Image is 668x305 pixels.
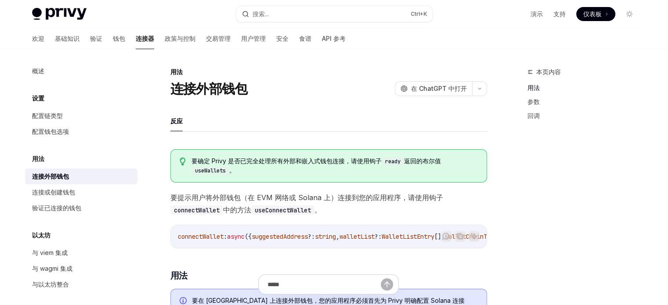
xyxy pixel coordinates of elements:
[170,68,183,75] font: 用法
[308,233,315,240] span: ?:
[25,184,137,200] a: 连接或创建钱包
[536,68,561,75] font: 本页内容
[229,166,235,174] font: 。
[170,270,188,281] font: 用法
[314,205,321,214] font: 。
[382,233,434,240] span: WalletListEntry
[241,28,266,49] a: 用户管理
[420,11,427,17] font: +K
[165,35,195,42] font: 政策与控制
[253,10,269,18] font: 搜索...
[375,233,382,240] span: ?:
[227,233,245,240] span: async
[25,276,137,292] a: 与以太坊整合
[576,7,615,21] a: 仪表板
[32,28,44,49] a: 欢迎
[236,6,433,22] button: 搜索...Ctrl+K
[315,233,336,240] span: string
[55,28,79,49] a: 基础知识
[245,233,252,240] span: ({
[468,230,480,242] button: 询问人工智能
[191,166,229,175] code: useWallets
[90,35,102,42] font: 验证
[25,108,137,124] a: 配置链类型
[32,67,44,75] font: 概述
[206,28,231,49] a: 交易管理
[32,231,51,239] font: 以太坊
[583,10,602,18] font: 仪表板
[170,81,248,97] font: 连接外部钱包
[32,188,75,196] font: 连接或创建钱包
[25,261,137,276] a: 与 wagmi 集成
[170,193,443,202] font: 要提示用户将外部钱包（在 EVM 网络或 Solana 上）连接到您的应用程序，请使用钩子
[454,230,466,242] button: 复制代码块中的内容
[276,28,289,49] a: 安全
[32,94,44,102] font: 设置
[180,158,186,165] svg: 提示
[382,157,404,166] code: ready
[25,63,137,79] a: 概述
[411,11,420,17] font: Ctrl
[32,155,44,162] font: 用法
[527,81,643,95] a: 用法
[223,205,251,214] font: 中的方法
[622,7,636,21] button: 切换暗模式
[440,230,451,242] button: 报告错误代码
[32,204,81,212] font: 验证已连接的钱包
[32,112,63,119] font: 配置链类型
[170,117,183,125] font: 反应
[55,35,79,42] font: 基础知识
[32,35,44,42] font: 欢迎
[25,245,137,261] a: 与 viem 集成
[32,265,72,272] font: 与 wagmi 集成
[339,233,375,240] span: walletList
[336,233,339,240] span: ,
[191,157,382,165] font: 要确定 Privy 是否已完全处理所有外部和嵌入式钱包连接，请使用钩子
[178,233,224,240] span: connectWallet
[165,28,195,49] a: 政策与控制
[32,8,87,20] img: 灯光标志
[32,280,69,288] font: 与以太坊整合
[32,128,69,135] font: 配置钱包选项
[170,205,223,215] code: connectWallet
[206,35,231,42] font: 交易管理
[251,205,314,215] code: useConnectWallet
[25,169,137,184] a: 连接外部钱包
[404,157,441,165] font: 返回的布尔值
[90,28,102,49] a: 验证
[299,35,311,42] font: 食谱
[170,111,183,131] button: 反应
[136,28,154,49] a: 连接器
[381,278,393,291] button: 发送消息
[531,10,543,18] a: 演示
[113,35,125,42] font: 钱包
[411,85,467,92] font: 在 ChatGPT 中打开
[113,28,125,49] a: 钱包
[553,10,566,18] a: 支持
[25,124,137,140] a: 配置钱包选项
[276,35,289,42] font: 安全
[322,35,346,42] font: API 参考
[32,249,68,256] font: 与 viem 集成
[32,172,69,180] font: 连接外部钱包
[299,28,311,49] a: 食谱
[25,200,137,216] a: 验证已连接的钱包
[527,84,540,91] font: 用法
[527,98,540,105] font: 参数
[434,233,445,240] span: [],
[527,112,540,119] font: 回调
[527,95,643,109] a: 参数
[267,275,381,294] input: 提问...
[322,28,346,49] a: API 参考
[395,81,472,96] button: 在 ChatGPT 中打开
[241,35,266,42] font: 用户管理
[252,233,308,240] span: suggestedAddress
[136,35,154,42] font: 连接器
[224,233,227,240] span: :
[527,109,643,123] a: 回调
